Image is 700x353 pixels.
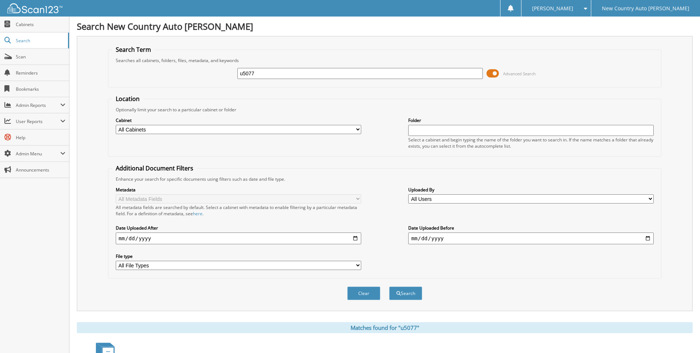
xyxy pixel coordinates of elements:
[532,6,573,11] span: [PERSON_NAME]
[408,187,654,193] label: Uploaded By
[16,167,65,173] span: Announcements
[16,54,65,60] span: Scan
[16,102,60,108] span: Admin Reports
[16,21,65,28] span: Cabinets
[408,137,654,149] div: Select a cabinet and begin typing the name of the folder you want to search in. If the name match...
[116,204,361,217] div: All metadata fields are searched by default. Select a cabinet with metadata to enable filtering b...
[16,86,65,92] span: Bookmarks
[16,37,64,44] span: Search
[77,322,693,333] div: Matches found for "u5077"
[16,118,60,125] span: User Reports
[602,6,689,11] span: New Country Auto [PERSON_NAME]
[112,107,657,113] div: Optionally limit your search to a particular cabinet or folder
[112,176,657,182] div: Enhance your search for specific documents using filters such as date and file type.
[112,95,143,103] legend: Location
[16,70,65,76] span: Reminders
[112,57,657,64] div: Searches all cabinets, folders, files, metadata, and keywords
[16,134,65,141] span: Help
[16,151,60,157] span: Admin Menu
[116,187,361,193] label: Metadata
[408,233,654,244] input: end
[112,164,197,172] legend: Additional Document Filters
[193,210,202,217] a: here
[116,117,361,123] label: Cabinet
[347,287,380,300] button: Clear
[389,287,422,300] button: Search
[503,71,536,76] span: Advanced Search
[77,20,693,32] h1: Search New Country Auto [PERSON_NAME]
[7,3,62,13] img: scan123-logo-white.svg
[112,46,155,54] legend: Search Term
[116,233,361,244] input: start
[116,225,361,231] label: Date Uploaded After
[408,225,654,231] label: Date Uploaded Before
[408,117,654,123] label: Folder
[116,253,361,259] label: File type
